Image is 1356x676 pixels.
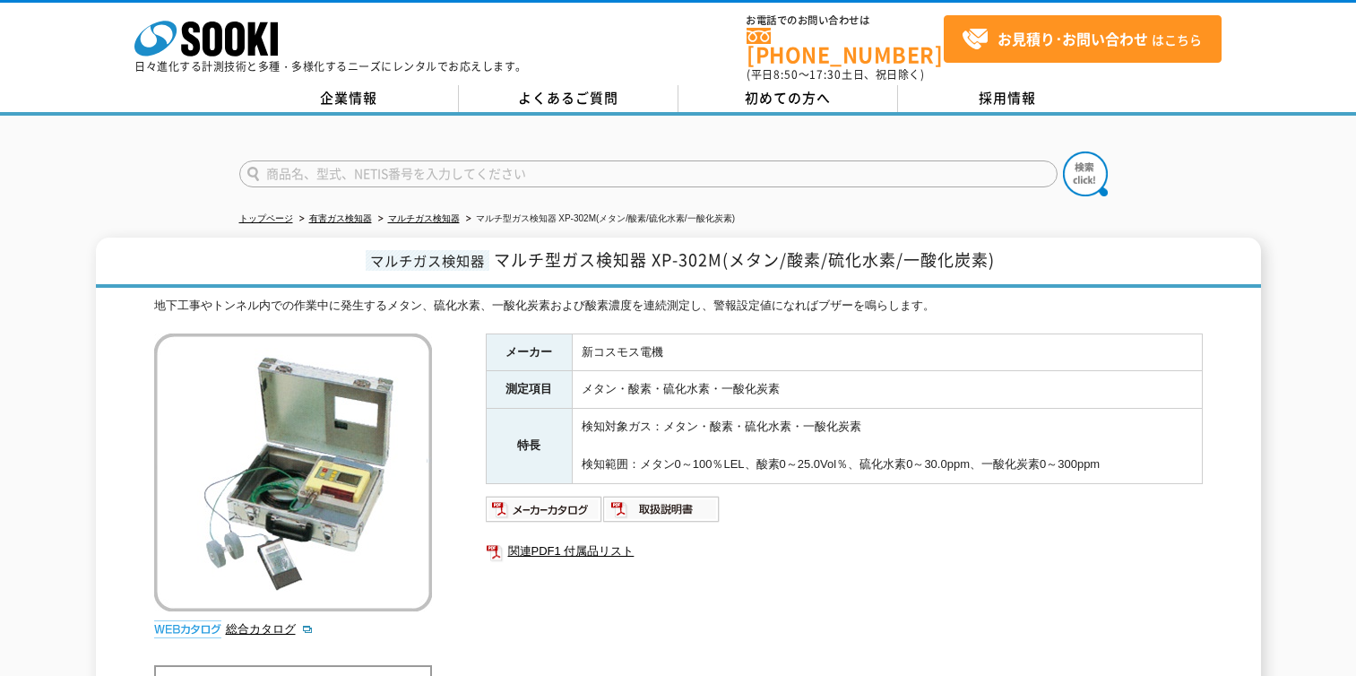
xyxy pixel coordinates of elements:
[494,247,995,272] span: マルチ型ガス検知器 XP-302M(メタン/酸素/硫化水素/一酸化炭素)
[134,61,527,72] p: 日々進化する計測技術と多種・多様化するニーズにレンタルでお応えします。
[239,213,293,223] a: トップページ
[366,250,489,271] span: マルチガス検知器
[154,334,432,611] img: マルチ型ガス検知器 XP-302M(メタン/酸素/硫化水素/一酸化炭素)
[747,66,924,82] span: (平日 ～ 土日、祝日除く)
[486,540,1203,563] a: 関連PDF1 付属品リスト
[459,85,678,112] a: よくあるご質問
[572,334,1202,371] td: 新コスモス電機
[239,85,459,112] a: 企業情報
[388,213,460,223] a: マルチガス検知器
[1063,152,1108,196] img: btn_search.png
[962,26,1202,53] span: はこちら
[154,297,1203,316] div: 地下工事やトンネル内での作業中に発生するメタン、硫化水素、一酸化炭素および酸素濃度を連続測定し、警報設定値になればブザーを鳴らします。
[462,210,735,229] li: マルチ型ガス検知器 XP-302M(メタン/酸素/硫化水素/一酸化炭素)
[944,15,1222,63] a: お見積り･お問い合わせはこちら
[486,495,603,524] img: メーカーカタログ
[773,66,799,82] span: 8:50
[154,620,221,638] img: webカタログ
[226,622,314,636] a: 総合カタログ
[603,507,721,520] a: 取扱説明書
[745,88,831,108] span: 初めての方へ
[603,495,721,524] img: 取扱説明書
[998,28,1148,49] strong: お見積り･お問い合わせ
[747,28,944,65] a: [PHONE_NUMBER]
[809,66,842,82] span: 17:30
[239,160,1058,187] input: 商品名、型式、NETIS番号を入力してください
[898,85,1118,112] a: 採用情報
[309,213,372,223] a: 有害ガス検知器
[678,85,898,112] a: 初めての方へ
[486,507,603,520] a: メーカーカタログ
[747,15,944,26] span: お電話でのお問い合わせは
[572,371,1202,409] td: メタン・酸素・硫化水素・一酸化炭素
[572,409,1202,483] td: 検知対象ガス：メタン・酸素・硫化水素・一酸化炭素 検知範囲：メタン0～100％LEL、酸素0～25.0Vol％、硫化水素0～30.0ppm、一酸化炭素0～300ppm
[486,371,572,409] th: 測定項目
[486,409,572,483] th: 特長
[486,334,572,371] th: メーカー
